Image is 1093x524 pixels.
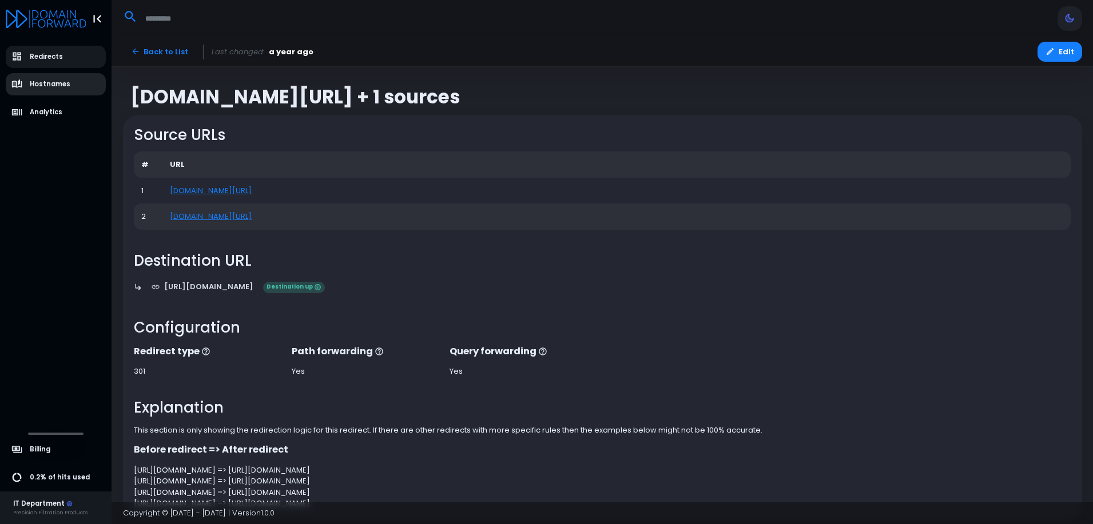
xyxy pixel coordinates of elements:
[170,185,252,196] a: [DOMAIN_NAME][URL]
[134,345,281,358] p: Redirect type
[134,319,1071,337] h2: Configuration
[141,185,155,197] div: 1
[269,46,313,58] span: a year ago
[143,277,261,297] a: [URL][DOMAIN_NAME]
[134,425,1071,436] p: This section is only showing the redirection logic for this redirect. If there are other redirect...
[134,487,1071,498] div: [URL][DOMAIN_NAME] => [URL][DOMAIN_NAME]
[130,86,460,108] span: [DOMAIN_NAME][URL] + 1 sources
[134,399,1071,417] h2: Explanation
[134,252,1071,270] h2: Destination URL
[86,8,108,30] button: Toggle Aside
[134,126,1071,144] h2: Source URLs
[123,42,197,62] a: Back to List
[6,101,106,123] a: Analytics
[1038,42,1082,62] button: Edit
[134,151,162,178] th: #
[13,509,88,517] div: Precision Filtration Products
[13,499,88,509] div: IT Department
[6,438,106,461] a: Billing
[126,67,193,75] div: Keywords by Traffic
[30,79,70,89] span: Hostnames
[6,466,106,489] a: 0.2% of hits used
[18,30,27,39] img: website_grey.svg
[30,107,62,117] span: Analytics
[6,46,106,68] a: Redirects
[134,465,1071,476] div: [URL][DOMAIN_NAME] => [URL][DOMAIN_NAME]
[6,10,86,26] a: Logo
[18,18,27,27] img: logo_orange.svg
[292,366,439,377] div: Yes
[263,282,325,293] span: Destination up
[134,366,281,377] div: 301
[31,66,40,75] img: tab_domain_overview_orange.svg
[450,366,597,377] div: Yes
[30,52,63,62] span: Redirects
[212,46,265,58] span: Last changed:
[450,345,597,358] p: Query forwarding
[32,18,56,27] div: v 4.0.25
[162,151,1071,178] th: URL
[134,475,1071,487] div: [URL][DOMAIN_NAME] => [URL][DOMAIN_NAME]
[134,443,1071,457] p: Before redirect => After redirect
[6,73,106,95] a: Hostnames
[30,473,90,482] span: 0.2% of hits used
[30,445,50,454] span: Billing
[292,345,439,358] p: Path forwarding
[141,211,155,222] div: 2
[123,507,275,518] span: Copyright © [DATE] - [DATE] | Version 1.0.0
[170,211,252,222] a: [DOMAIN_NAME][URL]
[30,30,126,39] div: Domain: [DOMAIN_NAME]
[43,67,102,75] div: Domain Overview
[134,498,1071,509] div: [URL][DOMAIN_NAME] => [URL][DOMAIN_NAME]
[114,66,123,75] img: tab_keywords_by_traffic_grey.svg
